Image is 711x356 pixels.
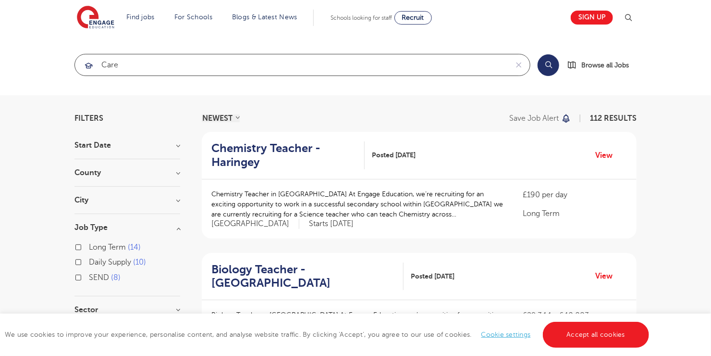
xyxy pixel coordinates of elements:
[211,310,504,340] p: Biology Teacher – [GEOGRAPHIC_DATA] At Engage Education, we’re recruiting for an exciting opportu...
[509,114,559,122] p: Save job alert
[523,310,627,321] p: £29,344 - £40,083
[211,219,299,229] span: [GEOGRAPHIC_DATA]
[411,271,454,281] span: Posted [DATE]
[232,13,297,21] a: Blogs & Latest News
[595,270,620,282] a: View
[89,273,95,280] input: SEND 8
[74,169,180,177] h3: County
[74,306,180,314] h3: Sector
[595,149,620,162] a: View
[523,208,627,219] p: Long Term
[89,273,109,282] span: SEND
[331,14,392,21] span: Schools looking for staff
[174,13,212,21] a: For Schools
[509,114,571,122] button: Save job alert
[394,11,432,25] a: Recruit
[89,258,131,267] span: Daily Supply
[372,150,416,160] span: Posted [DATE]
[581,60,629,71] span: Browse all Jobs
[5,331,651,338] span: We use cookies to improve your experience, personalise content, and analyse website traffic. By c...
[543,322,650,348] a: Accept all cookies
[211,263,396,291] h2: Biology Teacher - [GEOGRAPHIC_DATA]
[74,141,180,149] h3: Start Date
[538,54,559,76] button: Search
[111,273,121,282] span: 8
[89,243,126,252] span: Long Term
[74,114,103,122] span: Filters
[309,219,354,229] p: Starts [DATE]
[74,54,530,76] div: Submit
[89,243,95,249] input: Long Term 14
[481,331,531,338] a: Cookie settings
[128,243,141,252] span: 14
[74,196,180,204] h3: City
[508,54,530,76] button: Clear
[211,141,365,169] a: Chemistry Teacher - Haringey
[75,54,508,76] input: Submit
[402,14,424,21] span: Recruit
[211,263,404,291] a: Biology Teacher - [GEOGRAPHIC_DATA]
[74,224,180,231] h3: Job Type
[590,114,637,123] span: 112 RESULTS
[133,258,146,267] span: 10
[126,13,155,21] a: Find jobs
[211,189,504,219] p: Chemistry Teacher in [GEOGRAPHIC_DATA] At Engage Education, we’re recruiting for an exciting oppo...
[77,6,114,30] img: Engage Education
[571,11,613,25] a: Sign up
[89,258,95,264] input: Daily Supply 10
[211,141,357,169] h2: Chemistry Teacher - Haringey
[523,189,627,201] p: £190 per day
[567,60,637,71] a: Browse all Jobs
